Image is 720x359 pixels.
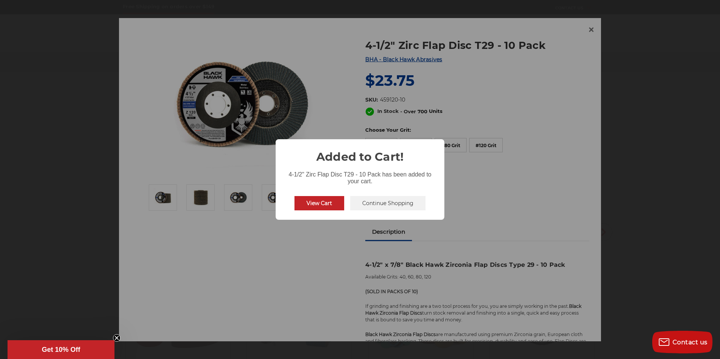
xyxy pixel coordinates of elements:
[294,196,344,210] button: View Cart
[42,346,80,353] span: Get 10% Off
[276,165,444,186] div: 4-1/2" Zirc Flap Disc T29 - 10 Pack has been added to your cart.
[673,339,708,346] span: Contact us
[350,196,426,210] button: Continue Shopping
[652,331,712,353] button: Contact us
[113,334,121,342] button: Close teaser
[276,139,444,165] h2: Added to Cart!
